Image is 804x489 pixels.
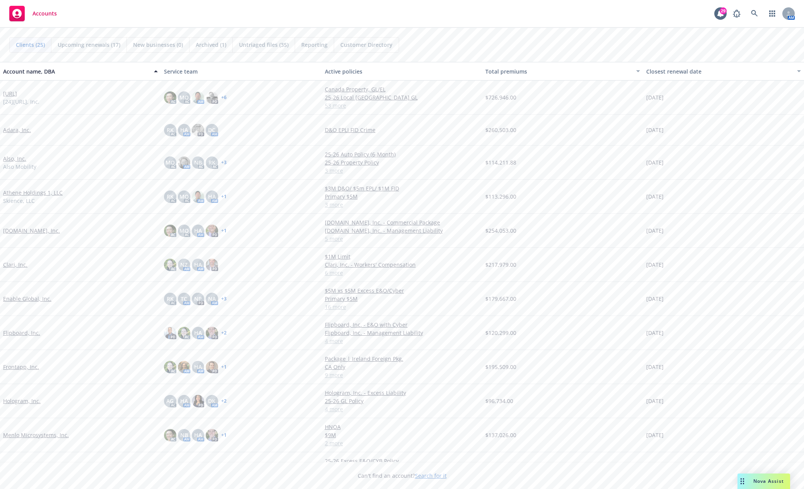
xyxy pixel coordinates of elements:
span: Untriaged files (35) [239,41,288,49]
a: 5 more [325,235,480,243]
span: HA [180,397,188,405]
div: 29 [720,7,727,14]
a: Search for it [415,472,447,479]
a: + 2 [221,331,227,335]
span: [DATE] [646,226,664,235]
a: 25-26 Auto Policy (6-Month) [325,150,480,158]
span: Accounts [32,10,57,17]
img: photo [164,327,176,339]
span: Nova Assist [753,478,784,484]
a: 3 more [325,201,480,209]
span: New businesses (0) [133,41,183,49]
span: [DATE] [646,295,664,303]
img: photo [206,91,218,104]
div: Service team [164,67,319,75]
a: 4 more [325,337,480,345]
a: Athene Holdings 1, LLC [3,189,63,197]
span: [DATE] [646,93,664,101]
span: Upcoming renewals (17) [58,41,120,49]
span: NB [180,431,188,439]
span: [DATE] [646,397,664,405]
span: HA [180,126,188,134]
span: $120,299.00 [485,329,516,337]
a: Hologram, Inc. [3,397,41,405]
img: photo [178,327,190,339]
a: Canada Property, GL/EL [325,85,480,93]
a: + 3 [221,160,227,165]
span: [DATE] [646,192,664,201]
a: Primary $5M [325,192,480,201]
a: [URL] [3,89,17,98]
span: HA [194,226,202,235]
span: [DATE] [646,126,664,134]
a: $9M [325,431,480,439]
span: [DATE] [646,431,664,439]
a: [DOMAIN_NAME], Inc. - Management Liability [325,226,480,235]
div: Total premiums [485,67,632,75]
a: D&O EPLI FID Crime [325,126,480,134]
span: NZ [180,261,188,269]
span: $254,053.00 [485,226,516,235]
div: Drag to move [737,474,747,489]
a: + 1 [221,228,227,233]
a: Menlo Microsystems, Inc. [3,431,69,439]
a: 16 more [325,303,480,311]
a: + 3 [221,297,227,301]
a: + 2 [221,399,227,403]
img: photo [164,259,176,271]
span: $137,026.00 [485,431,516,439]
a: Also, Inc. [3,154,26,163]
img: photo [164,429,176,441]
a: [DOMAIN_NAME], Inc. - Commercial Package [325,218,480,226]
span: AG [166,397,174,405]
div: Closest renewal date [646,67,792,75]
img: photo [192,124,204,136]
a: 4 more [325,405,480,413]
span: $96,734.00 [485,397,513,405]
button: Total premiums [482,62,643,81]
img: photo [192,395,204,407]
span: RK [208,158,215,166]
span: [DATE] [646,363,664,371]
a: CA Only [325,363,480,371]
a: Switch app [765,6,780,21]
a: $1M Limit [325,252,480,261]
span: $114,211.88 [485,158,516,166]
span: HA [194,329,202,337]
span: [DATE] [646,261,664,269]
span: MQ [179,93,189,101]
span: $726,946.00 [485,93,516,101]
span: HA [194,261,202,269]
span: [DATE] [646,329,664,337]
span: NB [194,158,202,166]
button: Closest renewal date [643,62,804,81]
a: Hologram, Inc. - Excess Liability [325,389,480,397]
span: MQ [179,226,189,235]
a: 6 more [325,269,480,277]
a: 53 more [325,101,480,110]
span: RK [167,192,174,201]
a: 3 more [325,166,480,175]
span: [24][URL], Inc. [3,98,39,106]
a: + 6 [221,95,227,100]
span: Archived (1) [196,41,226,49]
button: Nova Assist [737,474,790,489]
button: Active policies [322,62,483,81]
a: Clari, Inc. - Workers' Compensation [325,261,480,269]
a: 25-26 GL Policy [325,397,480,405]
span: NP [194,295,202,303]
span: Reporting [301,41,328,49]
a: Report a Bug [729,6,744,21]
span: DK [208,397,215,405]
a: Adara, Inc. [3,126,31,134]
span: MQ [166,158,175,166]
span: $217,979.00 [485,261,516,269]
span: HA [194,363,202,371]
img: photo [178,361,190,373]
